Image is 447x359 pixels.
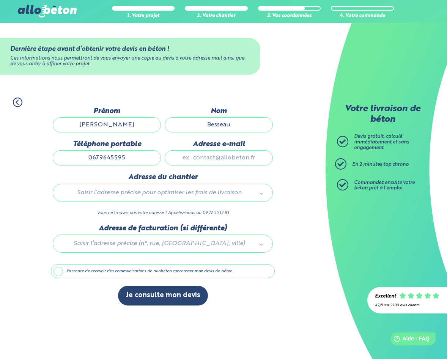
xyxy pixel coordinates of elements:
[53,107,161,115] label: Prénom
[53,150,161,165] input: ex : 0642930817
[53,140,161,148] label: Téléphone portable
[51,264,275,279] label: J'accepte de recevoir des communications de allobéton concernant mon devis de béton.
[112,13,175,19] div: 1. Votre projet
[258,13,321,19] div: 3. Vos coordonnées
[185,13,248,19] div: 2. Votre chantier
[10,56,250,67] div: Ces informations nous permettront de vous envoyer une copie du devis à votre adresse mail ainsi q...
[61,188,265,198] a: Saisir l’adresse précise pour optimiser les frais de livraison
[331,13,394,19] div: 4. Votre commande
[165,150,273,165] input: ex : contact@allobeton.fr
[53,173,273,181] label: Adresse du chantier
[53,117,161,132] input: Quel est votre prénom ?
[165,140,273,148] label: Adresse e-mail
[165,107,273,115] label: Nom
[165,117,273,132] input: Quel est votre nom de famille ?
[64,188,255,198] span: Saisir l’adresse précise pour optimiser les frais de livraison
[118,286,208,305] button: Je consulte mon devis
[379,329,439,351] iframe: Help widget launcher
[53,209,273,217] p: Vous ne trouvez pas votre adresse ? Appelez-nous au 09 72 55 12 83
[10,46,250,53] div: Dernière étape avant d’obtenir votre devis en béton !
[18,5,76,17] img: allobéton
